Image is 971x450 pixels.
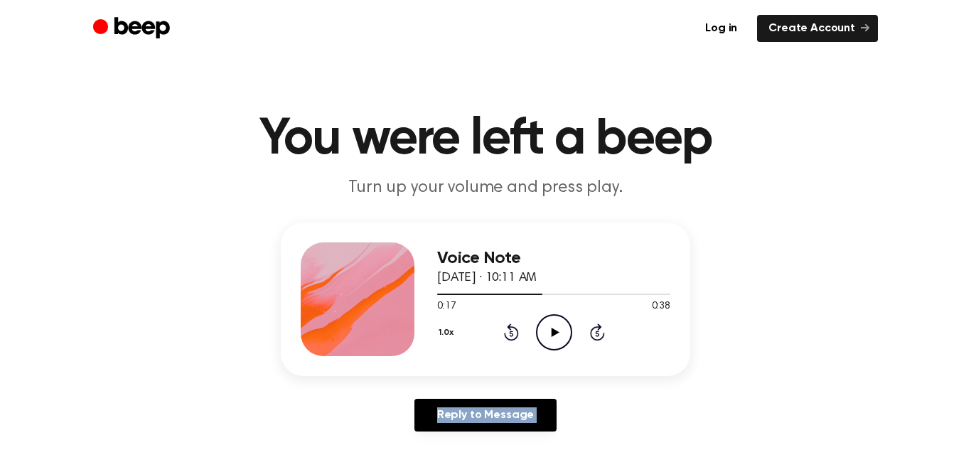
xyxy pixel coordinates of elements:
[437,299,456,314] span: 0:17
[122,114,849,165] h1: You were left a beep
[757,15,878,42] a: Create Account
[437,321,459,345] button: 1.0x
[652,299,670,314] span: 0:38
[93,15,173,43] a: Beep
[437,272,537,284] span: [DATE] · 10:11 AM
[213,176,758,200] p: Turn up your volume and press play.
[437,249,670,268] h3: Voice Note
[414,399,557,432] a: Reply to Message
[694,15,749,42] a: Log in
